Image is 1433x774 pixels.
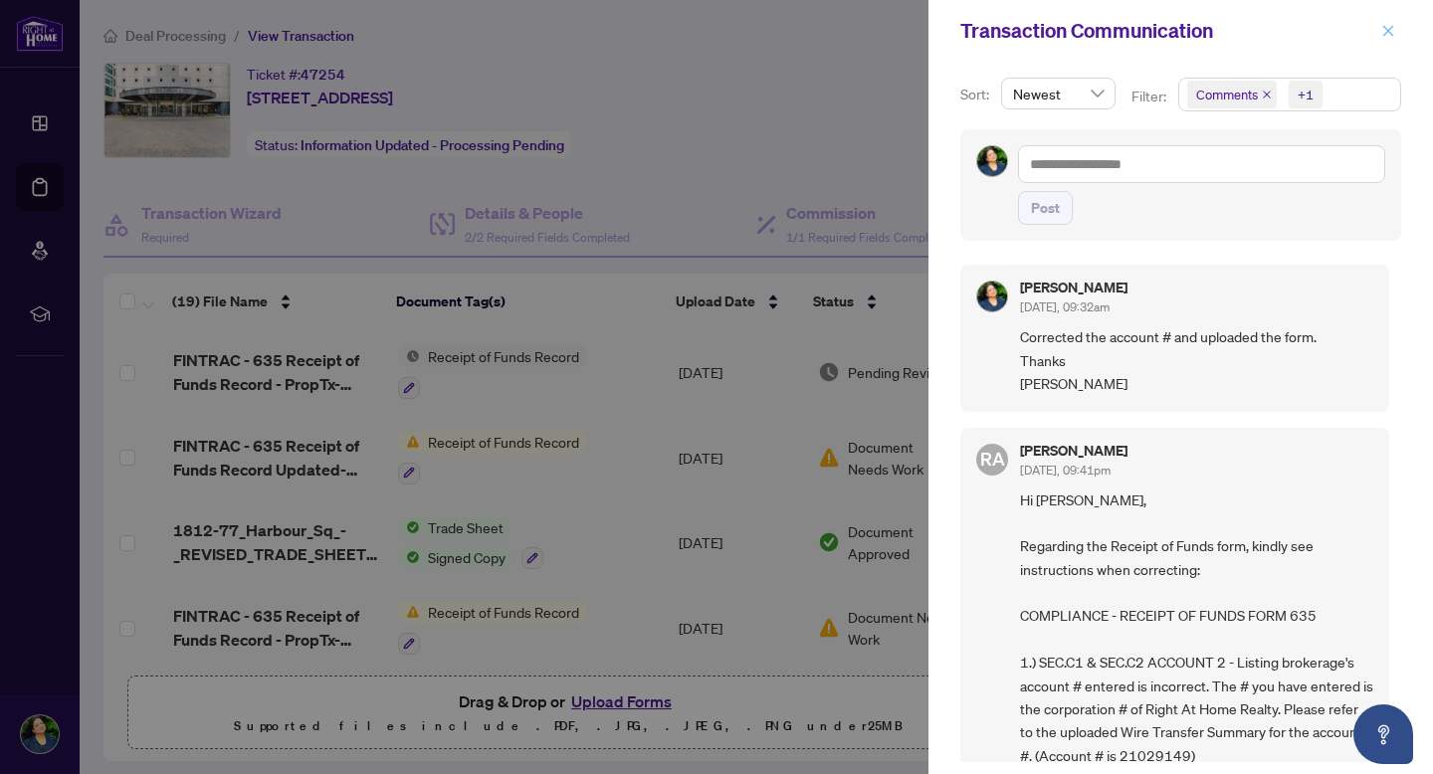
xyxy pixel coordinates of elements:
img: Profile Icon [977,146,1007,176]
div: +1 [1298,85,1314,104]
span: [DATE], 09:32am [1020,299,1110,314]
img: Profile Icon [977,282,1007,311]
span: Corrected the account # and uploaded the form. Thanks [PERSON_NAME] [1020,325,1373,395]
div: Transaction Communication [960,16,1375,46]
span: [DATE], 09:41pm [1020,463,1111,478]
span: Comments [1187,81,1277,108]
p: Sort: [960,84,993,105]
h5: [PERSON_NAME] [1020,444,1127,458]
p: Filter: [1131,86,1169,107]
span: close [1381,24,1395,38]
button: Post [1018,191,1073,225]
span: Comments [1196,85,1258,104]
button: Open asap [1353,704,1413,764]
h5: [PERSON_NAME] [1020,281,1127,294]
span: RA [980,445,1005,473]
span: Newest [1013,79,1104,108]
span: close [1262,90,1272,99]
